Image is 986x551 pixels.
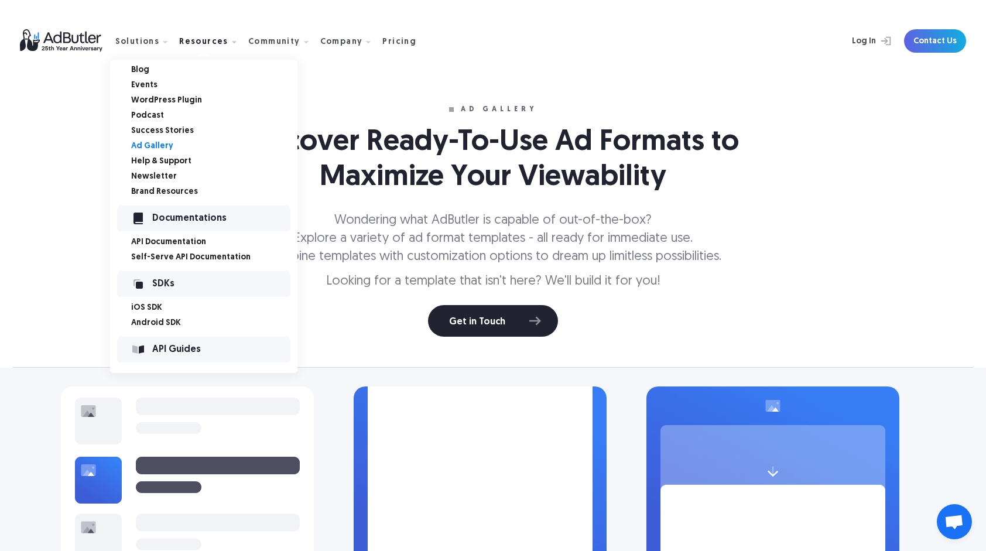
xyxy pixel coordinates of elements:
a: Success Stories [131,127,297,135]
div: Company [320,23,381,60]
a: API Guides [110,337,297,362]
a: Log In [821,29,897,53]
div: Company [320,38,363,46]
a: Contact Us [904,29,966,53]
a: Get in Touch [428,305,558,337]
a: Newsletter [131,173,297,181]
div: Solutions [115,23,177,60]
div: Documentations [152,214,290,223]
a: API Documentation [131,238,297,247]
div: ad gallery [461,105,537,114]
a: Self-Serve API Documentation [131,254,297,262]
a: Help & Support [131,158,297,166]
h1: Discover Ready-To-Use Ad Formats to Maximize Your Viewability [230,125,756,196]
div: Resources [179,23,246,60]
div: Community [248,38,300,46]
div: Solutions [115,38,160,46]
a: iOS SDK [131,304,297,312]
div: Community [248,23,318,60]
a: Events [131,81,297,90]
div: API Guides [152,345,290,354]
a: Pricing [382,36,426,46]
a: WordPress Plugin [131,97,297,105]
a: Blog [131,66,297,74]
a: Podcast [131,112,297,120]
nav: Resources [110,60,297,373]
div: Resources [179,38,228,46]
p: Looking for a template that isn't here? We'll build it for you! [230,273,756,291]
div: SDKs [152,280,290,288]
a: Ad Gallery [131,142,297,150]
p: Wondering what AdButler is capable of out-of-the-box? Explore a variety of ad format templates - ... [230,212,756,266]
a: Brand Resources [131,188,297,196]
div: Open chat [937,504,972,539]
a: Android SDK [131,319,297,327]
div: Pricing [382,38,416,46]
